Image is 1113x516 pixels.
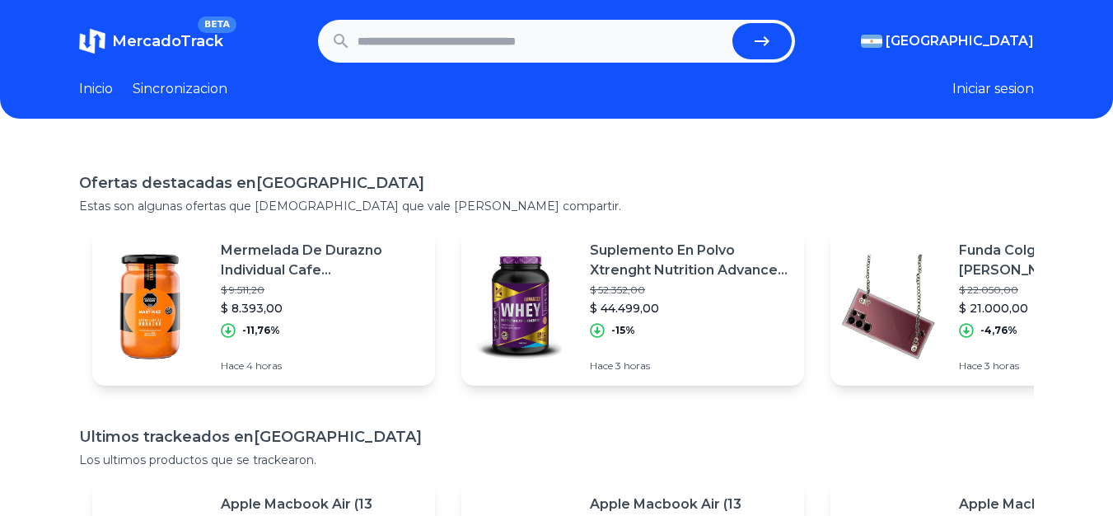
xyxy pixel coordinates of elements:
p: Los ultimos productos que se trackearon. [79,452,1034,468]
a: Sincronizacion [133,79,227,99]
p: -11,76% [242,324,280,337]
p: Hace 4 horas [221,359,422,373]
p: -15% [611,324,635,337]
p: -4,76% [980,324,1017,337]
p: $ 44.499,00 [590,300,791,317]
p: Hace 3 horas [590,359,791,373]
p: $ 52.352,00 [590,284,791,297]
span: MercadoTrack [112,32,223,50]
button: [GEOGRAPHIC_DATA] [861,31,1034,51]
img: MercadoTrack [79,28,105,54]
img: Argentina [861,35,882,48]
a: MercadoTrackBETA [79,28,223,54]
span: BETA [198,16,236,33]
img: Featured image [92,249,208,364]
a: Featured imageSuplemento En Polvo Xtrenght Nutrition Advanced Advanced Whey Protein Proteínas Sab... [461,228,804,386]
p: Mermelada De Durazno Individual Cafe [PERSON_NAME] 450gr [221,241,422,280]
p: $ 9.511,20 [221,284,422,297]
a: Inicio [79,79,113,99]
p: Estas son algunas ofertas que [DEMOGRAPHIC_DATA] que vale [PERSON_NAME] compartir. [79,198,1034,214]
img: Featured image [461,249,577,364]
h1: Ultimos trackeados en [GEOGRAPHIC_DATA] [79,425,1034,448]
h1: Ofertas destacadas en [GEOGRAPHIC_DATA] [79,171,1034,195]
p: Suplemento En Polvo Xtrenght Nutrition Advanced Advanced Whey Protein Proteínas Sabor Vainilla En... [590,241,791,280]
a: Featured imageMermelada De Durazno Individual Cafe [PERSON_NAME] 450gr$ 9.511,20$ 8.393,00-11,76%... [92,228,435,386]
span: [GEOGRAPHIC_DATA] [886,31,1034,51]
img: Featured image [830,249,946,364]
p: $ 8.393,00 [221,300,422,317]
button: Iniciar sesion [952,79,1034,99]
